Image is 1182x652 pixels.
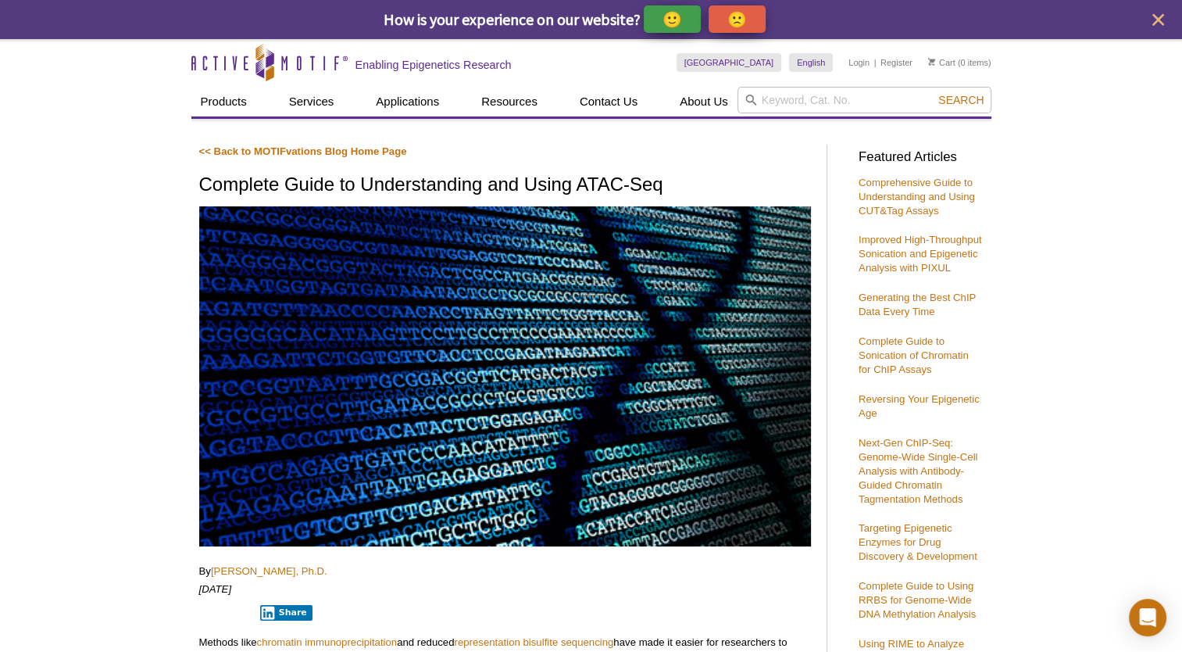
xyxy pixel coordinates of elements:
[662,9,682,29] p: 🙂
[859,292,976,317] a: Generating the Best ChIP Data Every Time
[199,583,232,595] em: [DATE]
[670,87,737,116] a: About Us
[1129,599,1166,636] div: Open Intercom Messenger
[859,177,975,217] a: Comprehensive Guide to Understanding and Using CUT&Tag Assays
[737,87,991,113] input: Keyword, Cat. No.
[859,234,982,274] a: Improved High-Throughput Sonication and Epigenetic Analysis with PIXUL
[570,87,647,116] a: Contact Us
[880,57,912,68] a: Register
[848,57,870,68] a: Login
[859,437,977,505] a: Next-Gen ChIP-Seq: Genome-Wide Single-Cell Analysis with Antibody-Guided Chromatin Tagmentation M...
[859,151,984,164] h3: Featured Articles
[859,580,976,620] a: Complete Guide to Using RRBS for Genome-Wide DNA Methylation Analysis
[199,174,811,197] h1: Complete Guide to Understanding and Using ATAC-Seq
[280,87,344,116] a: Services
[859,393,980,419] a: Reversing Your Epigenetic Age
[199,604,250,620] iframe: X Post Button
[472,87,547,116] a: Resources
[211,565,327,577] a: [PERSON_NAME], Ph.D.
[191,87,256,116] a: Products
[1148,10,1168,30] button: close
[859,522,977,562] a: Targeting Epigenetic Enzymes for Drug Discovery & Development
[874,53,877,72] li: |
[257,636,398,648] a: chromatin immunoprecipitation
[677,53,782,72] a: [GEOGRAPHIC_DATA]
[199,206,811,546] img: ATAC-Seq
[199,564,811,579] p: By
[366,87,448,116] a: Applications
[384,9,641,29] span: How is your experience on our website?
[789,53,833,72] a: English
[859,335,969,375] a: Complete Guide to Sonication of Chromatin for ChIP Assays
[454,636,613,648] a: representation bisulfite sequencing
[928,58,935,66] img: Your Cart
[928,57,955,68] a: Cart
[928,53,991,72] li: (0 items)
[727,9,747,29] p: 🙁
[260,605,312,621] button: Share
[938,94,984,106] span: Search
[934,93,988,107] button: Search
[199,145,407,157] a: << Back to MOTIFvations Blog Home Page
[355,58,512,72] h2: Enabling Epigenetics Research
